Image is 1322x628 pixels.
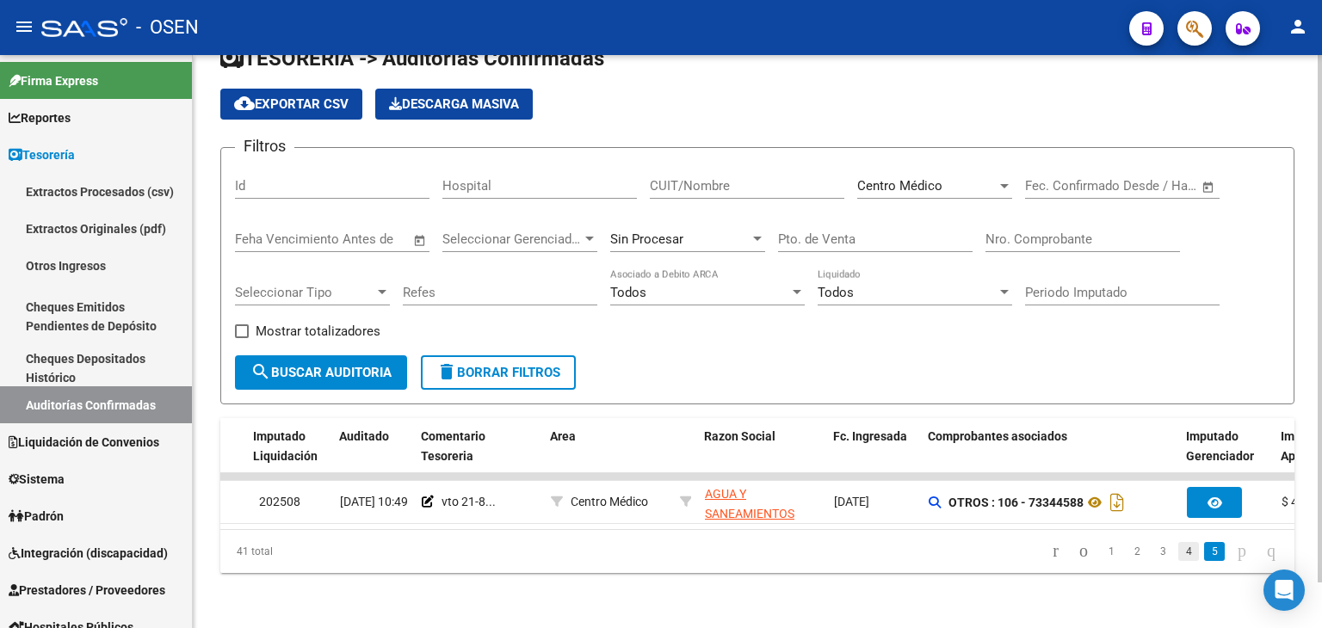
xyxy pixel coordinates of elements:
datatable-header-cell: Fc. Ingresada [826,418,921,475]
datatable-header-cell: Area [543,418,672,475]
span: Sin Procesar [610,231,683,247]
button: Exportar CSV [220,89,362,120]
a: 5 [1204,542,1225,561]
input: Start date [1025,178,1081,194]
datatable-header-cell: Imputado Liquidación [246,418,332,475]
div: 41 total [220,530,432,573]
h3: Filtros [235,134,294,158]
span: Seleccionar Tipo [235,285,374,300]
span: Imputado Liquidación [253,429,318,463]
strong: OTROS : 106 - 73344588 [948,496,1084,509]
span: Comprobantes asociados [928,429,1067,443]
div: Open Intercom Messenger [1263,570,1305,611]
span: Buscar Auditoria [250,365,392,380]
span: Firma Express [9,71,98,90]
button: Open calendar [411,231,430,250]
datatable-header-cell: Auditado [332,418,414,475]
mat-icon: person [1288,16,1308,37]
li: page 3 [1150,537,1176,566]
button: Buscar Auditoria [235,355,407,390]
span: Sistema [9,470,65,489]
span: Comentario Tesoreria [421,429,485,463]
span: Seleccionar Gerenciador [442,231,582,247]
app-download-masive: Descarga masiva de comprobantes (adjuntos) [375,89,533,120]
span: Exportar CSV [234,96,349,112]
span: Auditado [339,429,389,443]
span: Liquidación de Convenios [9,433,159,452]
span: [DATE] [834,495,869,508]
input: End date [1097,178,1180,194]
a: 2 [1127,542,1147,561]
datatable-header-cell: Comentario Tesoreria [414,418,543,475]
i: Descargar documento [1106,489,1128,516]
a: go to next page [1230,542,1254,561]
a: 1 [1101,542,1121,561]
li: page 5 [1202,537,1227,566]
span: Descarga Masiva [389,96,519,112]
span: [DATE] 10:49 [340,495,408,508]
span: Imputado Gerenciador [1186,429,1254,463]
span: 202508 [259,495,300,508]
span: vto 21-8... [442,495,496,508]
mat-icon: menu [14,16,34,37]
li: page 4 [1176,537,1202,566]
span: Prestadores / Proveedores [9,581,165,600]
span: Fc. Ingresada [833,429,907,443]
span: Reportes [9,108,71,127]
a: 3 [1152,542,1173,561]
a: go to previous page [1072,542,1096,561]
span: Integración (discapacidad) [9,544,168,563]
span: Centro Médico [857,178,942,194]
a: go to first page [1045,542,1066,561]
span: Mostrar totalizadores [256,321,380,342]
li: page 2 [1124,537,1150,566]
span: Tesorería [9,145,75,164]
span: Area [550,429,576,443]
datatable-header-cell: Razon Social [697,418,826,475]
span: TESORERIA -> Auditorías Confirmadas [220,46,604,71]
span: Todos [610,285,646,300]
datatable-header-cell: Imputado Gerenciador [1179,418,1274,475]
span: Centro Médico [571,495,648,508]
span: AGUA Y SANEAMIENTOS ARGENTINOS SOCIEDAD ANONIMA [705,487,819,559]
span: Borrar Filtros [436,365,560,380]
datatable-header-cell: Comprobantes asociados [921,418,1179,475]
span: Todos [818,285,854,300]
button: Open calendar [1199,177,1219,197]
a: go to last page [1259,542,1283,561]
li: page 1 [1098,537,1124,566]
span: - OSEN [136,9,199,46]
span: Padrón [9,507,64,526]
button: Descarga Masiva [375,89,533,120]
div: - 30709565075 [705,484,820,520]
mat-icon: delete [436,361,457,382]
button: Borrar Filtros [421,355,576,390]
mat-icon: search [250,361,271,382]
span: Razon Social [704,429,775,443]
a: 4 [1178,542,1199,561]
mat-icon: cloud_download [234,93,255,114]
